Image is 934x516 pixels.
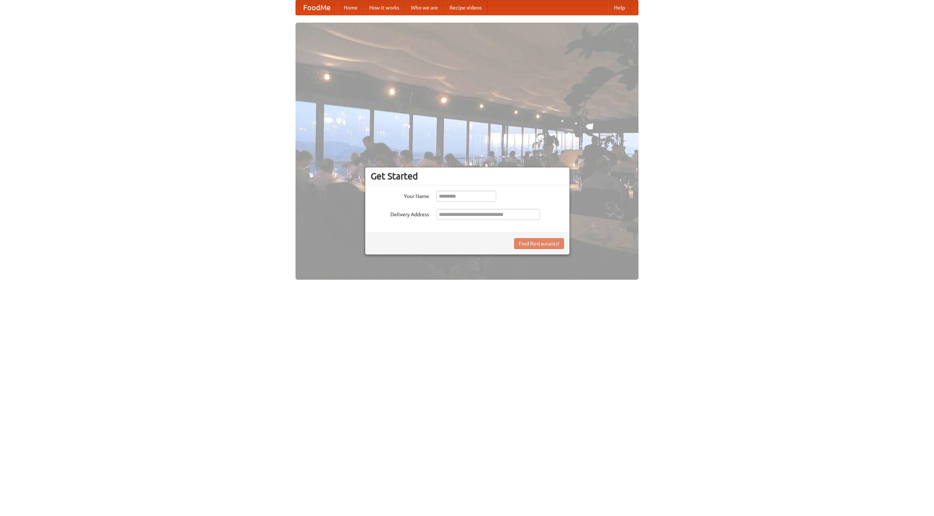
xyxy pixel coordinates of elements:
a: Home [338,0,363,15]
h3: Get Started [371,171,564,182]
a: How it works [363,0,405,15]
label: Your Name [371,191,429,200]
a: Help [608,0,631,15]
button: Find Restaurants! [514,238,564,249]
a: FoodMe [296,0,338,15]
a: Who we are [405,0,444,15]
label: Delivery Address [371,209,429,218]
a: Recipe videos [444,0,487,15]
